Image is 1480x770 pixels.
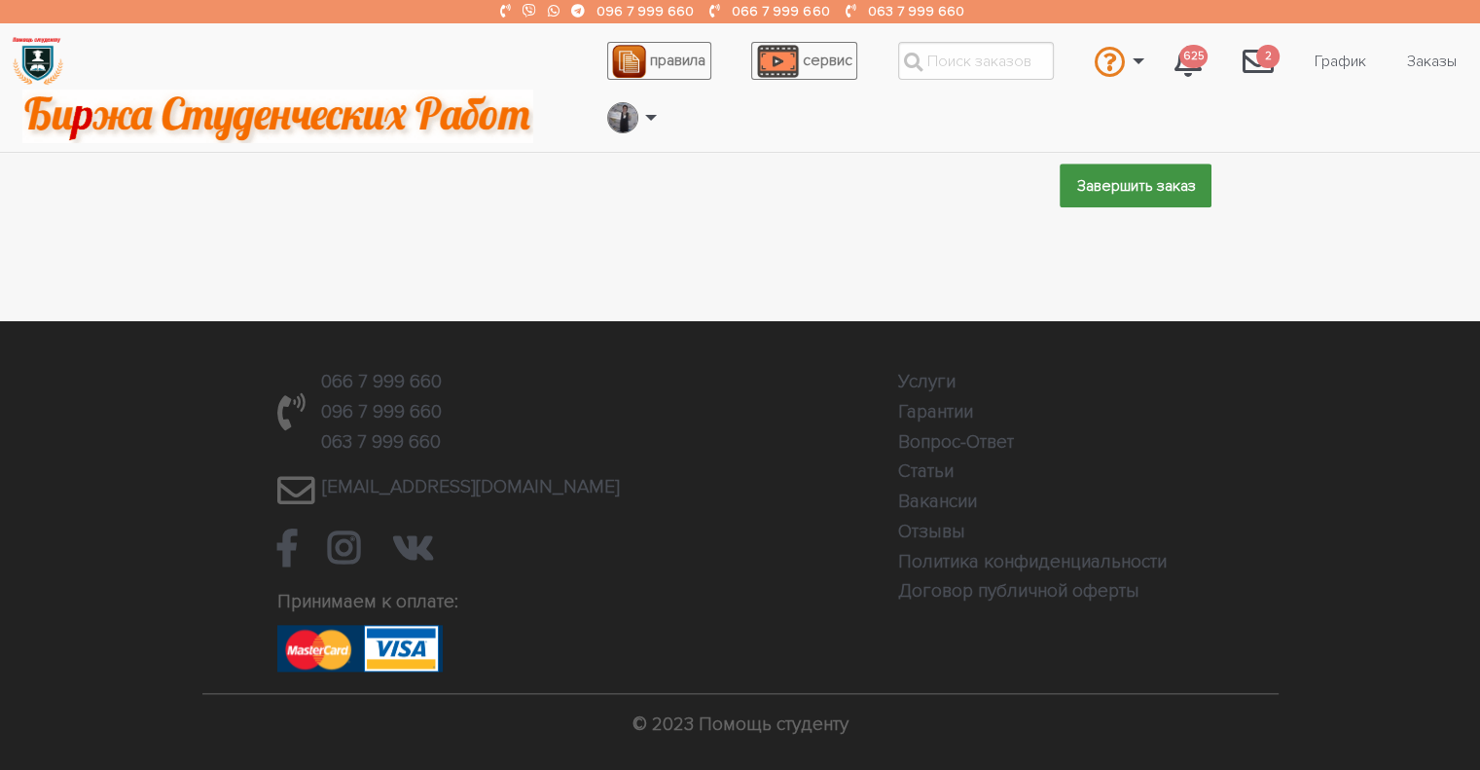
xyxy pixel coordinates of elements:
[322,475,620,498] a: [EMAIL_ADDRESS][DOMAIN_NAME]
[360,625,443,672] img: visa-a2d9a29c7f48bc0a84eccebd72cc5d0a8de2a46dbc8813a1d3a2e915caac6455.png
[898,520,965,543] a: Отзывы
[1159,35,1217,88] a: 625
[1299,43,1382,80] a: График
[612,45,645,78] img: agreement_icon-feca34a61ba7f3d1581b08bc946b2ec1ccb426f67415f344566775c155b7f62c.png
[898,400,973,423] a: Гарантии
[11,34,64,88] img: logo-135dea9cf721667cc4ddb0c1795e3ba8b7f362e3d0c04e2cc90b931989920324.png
[277,625,360,672] img: mastercard-797c615c61bd9b3e765c457c103c7f80d45c711d97e7702b043a43d792b35ee8.png
[898,430,1014,454] a: Вопрос-Ответ
[1227,35,1289,88] a: 2
[607,42,711,80] a: правила
[321,400,442,423] a: 096 7 999 660
[898,550,1167,573] a: Политика конфиденциальности
[608,102,637,133] img: 20171208_160937.jpg
[596,3,694,19] a: 096 7 999 660
[22,90,533,143] img: motto-2ce64da2796df845c65ce8f9480b9c9d679903764b3ca6da4b6de107518df0fe.gif
[898,42,1054,80] input: Поиск заказов
[898,459,954,483] a: Статьи
[898,490,977,513] a: Вакансии
[751,42,857,80] a: сервис
[1391,43,1472,80] a: Заказы
[803,51,852,70] span: сервис
[1179,45,1208,69] span: 625
[1060,164,1211,207] input: Завершить заказ
[898,579,1139,603] a: Договор публичной оферты
[321,430,441,454] a: 063 7 999 660
[732,3,829,19] a: 066 7 999 660
[1256,45,1280,69] span: 2
[757,45,798,78] img: play_icon-49f7f135c9dc9a03216cfdbccbe1e3994649169d890fb554cedf0eac35a01ba8.png
[202,693,1279,755] p: © 2023 Помощь студенту
[867,3,963,19] a: 063 7 999 660
[321,370,442,393] a: 066 7 999 660
[898,370,956,393] a: Услуги
[650,51,705,70] span: правила
[277,590,458,613] span: Принимаем к оплате:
